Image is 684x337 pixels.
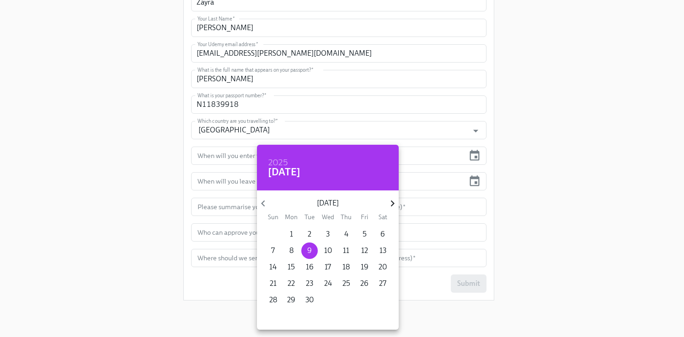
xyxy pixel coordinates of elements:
button: 25 [338,275,354,292]
p: 1 [290,229,293,239]
p: 8 [289,246,294,256]
p: 4 [344,229,348,239]
p: 17 [325,262,331,272]
p: 9 [307,246,312,256]
p: 29 [287,295,295,305]
button: 2025 [268,158,288,168]
span: Thu [338,213,354,221]
span: Sat [374,213,391,221]
button: 18 [338,259,354,275]
p: 27 [379,279,386,289]
button: 23 [301,275,318,292]
button: 4 [338,226,354,242]
p: 7 [271,246,275,256]
span: Wed [320,213,336,221]
p: 18 [342,262,350,272]
p: 21 [270,279,277,289]
button: 28 [265,292,281,308]
button: [DATE] [268,168,300,177]
p: 24 [324,279,332,289]
button: 10 [320,242,336,259]
button: 5 [356,226,373,242]
button: 1 [283,226,299,242]
p: 11 [343,246,349,256]
button: 17 [320,259,336,275]
p: 26 [360,279,369,289]
button: 14 [265,259,281,275]
button: 3 [320,226,336,242]
p: 13 [379,246,386,256]
p: 30 [305,295,314,305]
p: 25 [342,279,350,289]
p: 16 [306,262,314,272]
button: 16 [301,259,318,275]
button: 26 [356,275,373,292]
span: Tue [301,213,318,221]
p: 2 [308,229,311,239]
p: 19 [361,262,369,272]
h6: 2025 [268,156,288,170]
p: 28 [269,295,277,305]
p: 23 [306,279,313,289]
button: 30 [301,292,318,308]
button: 20 [374,259,391,275]
button: 12 [356,242,373,259]
button: 2 [301,226,318,242]
p: 14 [269,262,277,272]
button: 7 [265,242,281,259]
button: 11 [338,242,354,259]
p: 5 [363,229,367,239]
p: [DATE] [269,198,386,208]
span: Sun [265,213,281,221]
span: Fri [356,213,373,221]
p: 12 [361,246,368,256]
button: 22 [283,275,299,292]
p: 3 [326,229,330,239]
button: 13 [374,242,391,259]
button: 27 [374,275,391,292]
span: Mon [283,213,299,221]
p: 15 [288,262,295,272]
p: 20 [379,262,387,272]
h4: [DATE] [268,165,300,179]
button: 9 [301,242,318,259]
p: 10 [324,246,332,256]
button: 6 [374,226,391,242]
p: 6 [380,229,385,239]
button: 19 [356,259,373,275]
button: 29 [283,292,299,308]
button: 15 [283,259,299,275]
button: 21 [265,275,281,292]
button: 8 [283,242,299,259]
p: 22 [288,279,295,289]
button: 24 [320,275,336,292]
